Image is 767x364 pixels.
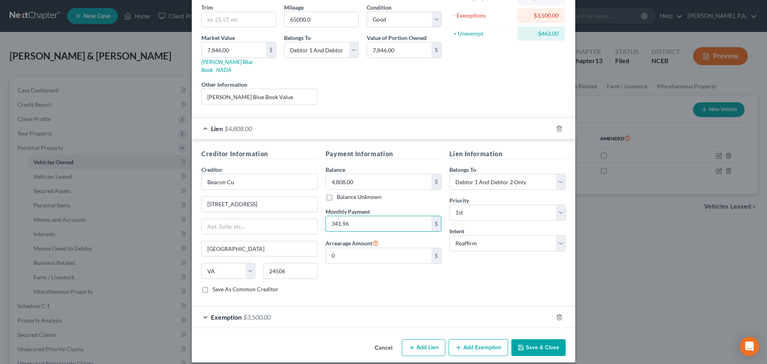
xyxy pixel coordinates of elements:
[216,66,231,73] a: NADA
[326,174,432,189] input: 0.00
[326,207,370,216] label: Monthly Payment
[284,12,358,27] input: --
[263,263,317,279] input: Enter zip...
[202,89,317,104] input: (optional)
[449,149,566,159] h5: Lien Information
[326,149,442,159] h5: Payment Information
[284,34,311,41] span: Belongs To
[201,166,223,173] span: Creditor
[202,197,317,212] input: Enter address...
[326,238,379,248] label: Arrearage Amount
[202,219,317,234] input: Apt, Suite, etc...
[284,3,304,12] label: Mileage
[201,58,252,73] a: [PERSON_NAME] Blue Book
[449,166,476,173] span: Belongs To
[431,42,441,58] div: $
[431,174,441,189] div: $
[368,340,399,356] button: Cancel
[326,216,432,231] input: 0.00
[201,80,247,89] label: Other Information
[367,3,391,12] label: Condition
[326,165,345,174] label: Balance
[337,193,382,201] label: Balance Unknown
[449,339,508,356] button: Add Exemption
[740,337,759,356] div: Open Intercom Messenger
[201,149,318,159] h5: Creditor Information
[431,248,441,263] div: $
[367,34,427,42] label: Value of Portion Owned
[266,42,276,58] div: $
[211,313,242,321] span: Exemption
[213,285,278,293] label: Save As Common Creditor
[326,248,432,263] input: 0.00
[453,12,514,20] div: - Exemptions
[211,125,223,132] span: Lien
[449,227,464,235] label: Intent
[453,30,514,38] div: = Unexempt
[524,30,558,38] div: -$462.00
[202,241,317,257] input: Enter city...
[511,339,566,356] button: Save & Close
[524,12,558,20] div: $3,500.00
[201,3,213,12] label: Trim
[202,42,266,58] input: 0.00
[431,216,441,231] div: $
[201,174,318,190] input: Search creditor by name...
[225,125,252,132] span: $4,808.00
[202,12,276,27] input: ex. LS, LT, etc
[402,339,445,356] button: Add Lien
[449,197,469,204] span: Priority
[243,313,271,321] span: $3,500.00
[201,34,235,42] label: Market Value
[367,42,431,58] input: 0.00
